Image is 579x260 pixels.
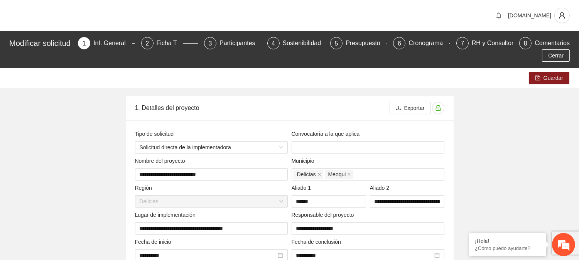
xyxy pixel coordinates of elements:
span: Aliado 2 [370,184,392,192]
div: RH y Consultores [472,37,526,49]
span: Delicias [297,170,316,179]
span: close [347,172,351,176]
button: Cerrar [542,49,570,62]
span: 6 [398,40,401,47]
span: Delicias [294,170,323,179]
span: Meoqui [325,170,353,179]
span: Exportar [404,104,425,112]
div: Cronograma [409,37,449,49]
span: unlock [432,105,444,111]
span: user [555,12,569,19]
span: 3 [209,40,212,47]
div: Sostenibilidad [283,37,327,49]
span: Región [135,184,155,192]
span: download [396,105,401,111]
span: Fecha de conclusión [292,238,344,246]
span: Tipo de solicitud [135,130,177,138]
div: Chatee con nosotros ahora [40,39,130,49]
span: Lugar de implementación [135,211,199,219]
span: Guardar [544,74,563,82]
div: Participantes [219,37,262,49]
div: Modificar solicitud [9,37,73,49]
button: saveGuardar [529,72,569,84]
div: ¡Hola! [475,238,540,244]
span: Cerrar [548,51,564,60]
div: 6Cronograma [393,37,450,49]
span: Nombre del proyecto [135,157,188,165]
div: Inf. General [93,37,132,49]
span: Fecha de inicio [135,238,174,246]
span: 4 [272,40,275,47]
span: 8 [524,40,527,47]
button: bell [493,9,505,22]
span: Delicias [140,196,283,207]
span: 2 [145,40,149,47]
div: 8Comentarios [519,37,570,49]
div: 4Sostenibilidad [267,37,324,49]
div: 7RH y Consultores [456,37,513,49]
span: Aliado 1 [292,184,314,192]
span: Municipio [292,157,317,165]
div: 1. Detalles del proyecto [135,97,390,119]
span: close [317,172,321,176]
div: Minimizar ventana de chat en vivo [127,4,145,22]
span: Responsable del proyecto [292,211,357,219]
span: 5 [335,40,338,47]
span: Meoqui [328,170,346,179]
div: 5Presupuesto [330,37,387,49]
textarea: Escriba su mensaje y pulse “Intro” [4,176,147,203]
div: Ficha T [157,37,183,49]
span: Solicitud directa de la implementadora [140,142,283,153]
span: Estamos en línea. [45,86,106,164]
div: 1Inf. General [78,37,135,49]
p: ¿Cómo puedo ayudarte? [475,245,540,251]
button: unlock [432,102,444,114]
span: save [535,75,540,81]
div: Comentarios [535,37,570,49]
div: Presupuesto [346,37,387,49]
span: bell [493,12,505,19]
button: user [554,8,570,23]
div: 3Participantes [204,37,261,49]
div: 2Ficha T [141,37,198,49]
span: Convocatoria a la que aplica [292,130,363,138]
button: downloadExportar [390,102,431,114]
span: 1 [83,40,86,47]
span: 7 [461,40,464,47]
span: [DOMAIN_NAME] [508,12,551,19]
